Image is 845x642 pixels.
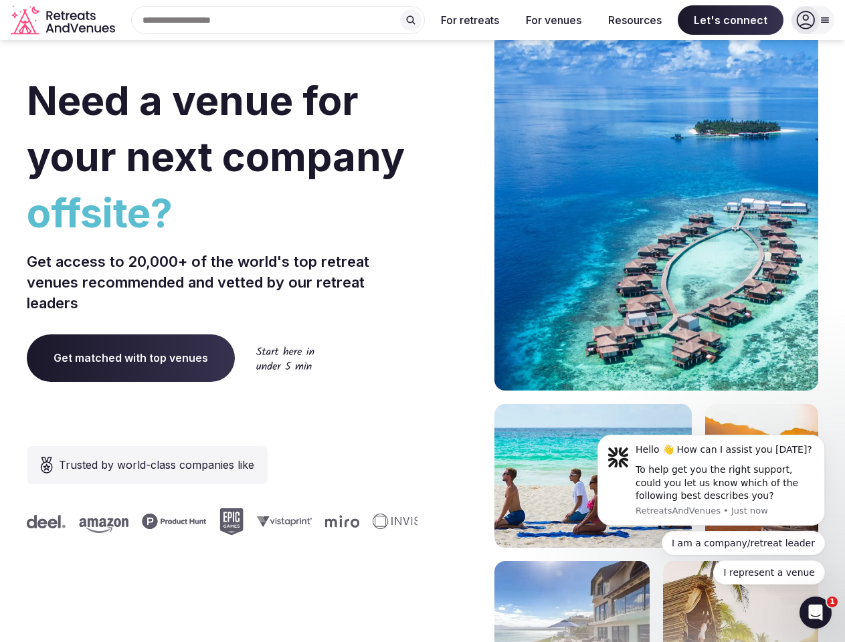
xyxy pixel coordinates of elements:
button: Resources [597,5,672,35]
button: For retreats [430,5,510,35]
svg: Epic Games company logo [217,508,242,535]
iframe: Intercom live chat [800,597,832,629]
svg: Vistaprint company logo [255,516,310,527]
span: 1 [827,597,838,607]
img: yoga on tropical beach [494,404,692,548]
span: Need a venue for your next company [27,76,405,181]
img: woman sitting in back of truck with camels [705,404,818,548]
a: Visit the homepage [11,5,118,35]
iframe: Intercom notifications message [577,423,845,593]
a: Get matched with top venues [27,334,235,381]
span: offsite? [27,185,417,241]
svg: Invisible company logo [371,514,444,530]
span: Let's connect [678,5,783,35]
p: Get access to 20,000+ of the world's top retreat venues recommended and vetted by our retreat lea... [27,251,417,313]
svg: Retreats and Venues company logo [11,5,118,35]
span: Trusted by world-class companies like [59,457,254,473]
button: For venues [515,5,592,35]
svg: Miro company logo [323,515,357,528]
img: Start here in under 5 min [256,346,314,370]
svg: Deel company logo [25,515,64,528]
